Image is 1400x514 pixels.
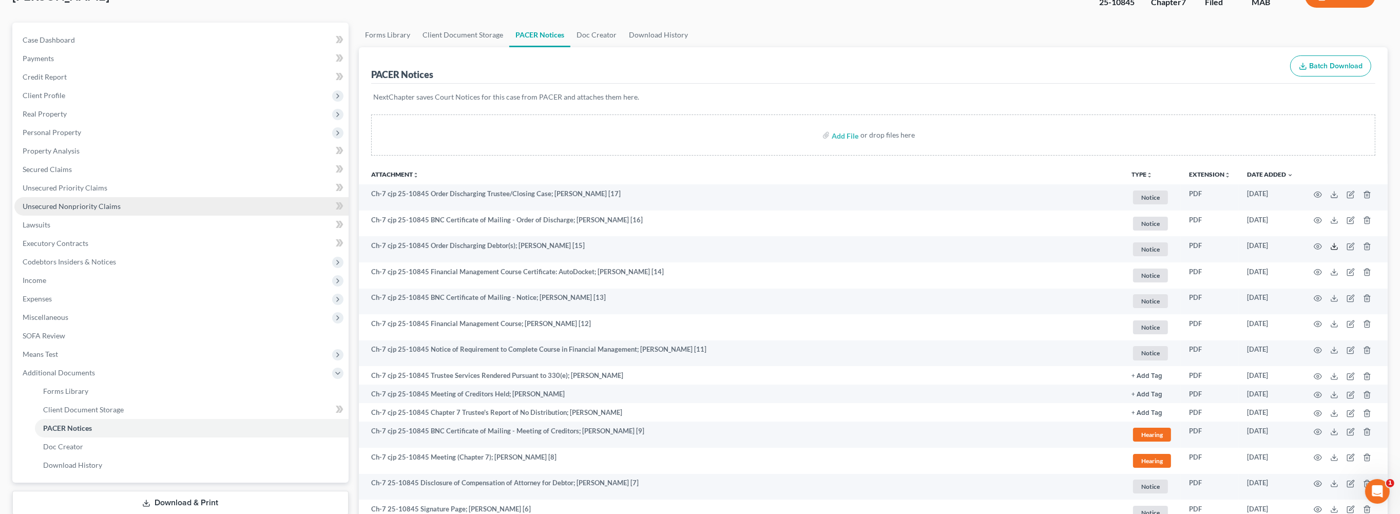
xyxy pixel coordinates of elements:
[1239,403,1301,422] td: [DATE]
[1181,340,1239,367] td: PDF
[371,170,419,178] a: Attachmentunfold_more
[23,331,65,340] span: SOFA Review
[359,422,1123,448] td: Ch-7 cjp 25-10845 BNC Certificate of Mailing - Meeting of Creditors; [PERSON_NAME] [9]
[359,184,1123,211] td: Ch-7 cjp 25-10845 Order Discharging Trustee/Closing Case; [PERSON_NAME] [17]
[14,197,349,216] a: Unsecured Nonpriority Claims
[1309,62,1363,70] span: Batch Download
[359,289,1123,315] td: Ch-7 cjp 25-10845 BNC Certificate of Mailing - Notice; [PERSON_NAME] [13]
[1131,345,1173,361] a: Notice
[1181,366,1239,385] td: PDF
[359,236,1123,262] td: Ch-7 cjp 25-10845 Order Discharging Debtor(s); [PERSON_NAME] [15]
[359,262,1123,289] td: Ch-7 cjp 25-10845 Financial Management Course Certificate: AutoDocket; [PERSON_NAME] [14]
[14,142,349,160] a: Property Analysis
[43,405,124,414] span: Client Document Storage
[35,382,349,401] a: Forms Library
[1131,391,1162,398] button: + Add Tag
[23,183,107,192] span: Unsecured Priority Claims
[509,23,570,47] a: PACER Notices
[1146,172,1153,178] i: unfold_more
[1239,314,1301,340] td: [DATE]
[1131,408,1173,417] a: + Add Tag
[1133,294,1168,308] span: Notice
[14,234,349,253] a: Executory Contracts
[23,220,50,229] span: Lawsuits
[1133,320,1168,334] span: Notice
[43,461,102,469] span: Download History
[1133,428,1171,442] span: Hearing
[570,23,623,47] a: Doc Creator
[1181,262,1239,289] td: PDF
[1131,426,1173,443] a: Hearing
[1239,340,1301,367] td: [DATE]
[1239,422,1301,448] td: [DATE]
[1239,211,1301,237] td: [DATE]
[14,68,349,86] a: Credit Report
[23,239,88,248] span: Executory Contracts
[1181,422,1239,448] td: PDF
[1181,385,1239,403] td: PDF
[1224,172,1231,178] i: unfold_more
[23,350,58,358] span: Means Test
[1239,289,1301,315] td: [DATE]
[23,202,121,211] span: Unsecured Nonpriority Claims
[373,92,1373,102] p: NextChapter saves Court Notices for this case from PACER and attaches them here.
[14,179,349,197] a: Unsecured Priority Claims
[1131,215,1173,232] a: Notice
[1365,479,1390,504] iframe: Intercom live chat
[1386,479,1394,487] span: 1
[1181,289,1239,315] td: PDF
[1131,241,1173,258] a: Notice
[1239,366,1301,385] td: [DATE]
[1133,454,1171,468] span: Hearing
[23,257,116,266] span: Codebtors Insiders & Notices
[1133,346,1168,360] span: Notice
[1239,262,1301,289] td: [DATE]
[14,31,349,49] a: Case Dashboard
[359,340,1123,367] td: Ch-7 cjp 25-10845 Notice of Requirement to Complete Course in Financial Management; [PERSON_NAME]...
[1131,452,1173,469] a: Hearing
[1131,373,1162,379] button: + Add Tag
[1133,217,1168,231] span: Notice
[23,91,65,100] span: Client Profile
[35,419,349,437] a: PACER Notices
[1181,184,1239,211] td: PDF
[1247,170,1293,178] a: Date Added expand_more
[1239,474,1301,500] td: [DATE]
[14,49,349,68] a: Payments
[43,387,88,395] span: Forms Library
[1239,448,1301,474] td: [DATE]
[413,172,419,178] i: unfold_more
[1131,478,1173,495] a: Notice
[1133,480,1168,493] span: Notice
[23,165,72,174] span: Secured Claims
[1131,189,1173,206] a: Notice
[1181,474,1239,500] td: PDF
[1131,371,1173,380] a: + Add Tag
[23,276,46,284] span: Income
[1189,170,1231,178] a: Extensionunfold_more
[359,474,1123,500] td: Ch-7 25-10845 Disclosure of Compensation of Attorney for Debtor; [PERSON_NAME] [7]
[14,327,349,345] a: SOFA Review
[1131,389,1173,399] a: + Add Tag
[359,385,1123,403] td: Ch-7 cjp 25-10845 Meeting of Creditors Held; [PERSON_NAME]
[23,35,75,44] span: Case Dashboard
[23,72,67,81] span: Credit Report
[1181,314,1239,340] td: PDF
[23,294,52,303] span: Expenses
[371,68,433,81] div: PACER Notices
[23,109,67,118] span: Real Property
[23,368,95,377] span: Additional Documents
[1239,184,1301,211] td: [DATE]
[1131,172,1153,178] button: TYPEunfold_more
[1181,211,1239,237] td: PDF
[1287,172,1293,178] i: expand_more
[359,403,1123,422] td: Ch-7 cjp 25-10845 Chapter 7 Trustee's Report of No Distribution; [PERSON_NAME]
[1133,191,1168,204] span: Notice
[416,23,509,47] a: Client Document Storage
[623,23,694,47] a: Download History
[14,216,349,234] a: Lawsuits
[1133,242,1168,256] span: Notice
[35,437,349,456] a: Doc Creator
[23,313,68,321] span: Miscellaneous
[1131,293,1173,310] a: Notice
